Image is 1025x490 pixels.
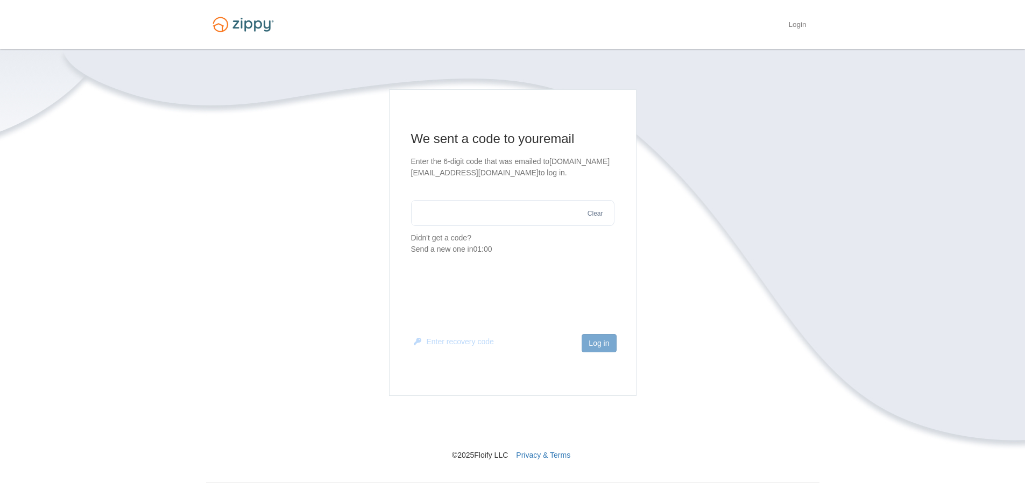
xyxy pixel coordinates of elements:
h1: We sent a code to your email [411,130,614,147]
a: Privacy & Terms [516,451,570,459]
img: Logo [206,12,280,37]
p: Enter the 6-digit code that was emailed to [DOMAIN_NAME][EMAIL_ADDRESS][DOMAIN_NAME] to log in. [411,156,614,179]
button: Clear [584,209,606,219]
button: Log in [582,334,616,352]
nav: © 2025 Floify LLC [206,396,819,460]
p: Didn't get a code? [411,232,614,255]
a: Login [788,20,806,31]
div: Send a new one in 01:00 [411,244,614,255]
